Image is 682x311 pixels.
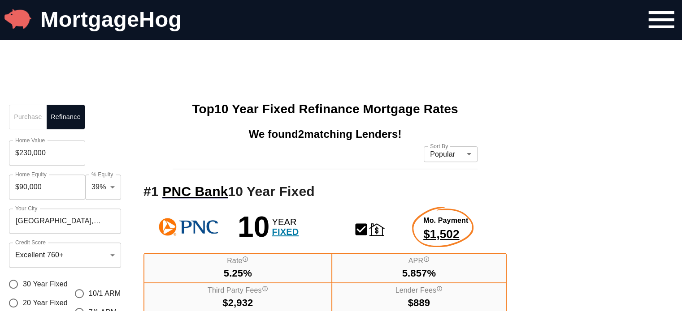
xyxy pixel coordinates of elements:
[208,285,268,296] label: Third Party Fees
[224,266,252,280] span: 5.25%
[162,184,228,199] span: See more rates from PNC Bank!
[40,7,182,31] a: MortgageHog
[242,256,248,262] svg: Interest Rate "rate", reflects the cost of borrowing. If the interest rate is 3% and your loan is...
[423,216,468,226] span: Mo. Payment
[23,298,68,308] span: 20 Year Fixed
[423,226,468,243] span: $1,502
[369,222,385,237] svg: Home Refinance
[408,256,430,266] label: APR
[272,227,299,237] span: FIXED
[143,182,507,201] h2: # 1 10 Year Fixed
[23,279,68,290] span: 30 Year Fixed
[162,184,228,199] a: PNC Bank
[272,217,299,227] span: YEAR
[436,285,443,292] svg: Lender fees include all fees paid directly to the lender for funding your mortgage. Lender fees i...
[423,256,430,262] svg: Annual Percentage Rate - The interest rate on the loan if lender fees were averaged into each mon...
[423,216,468,243] a: Explore More about this rate product
[4,5,31,32] img: MortgageHog Logo
[85,175,121,200] div: 39%
[222,296,253,310] span: $2,932
[295,100,363,118] span: Refinance
[192,100,458,118] h1: Top 10 Year Fixed Mortgage Rates
[143,212,233,242] img: See more rates from PNC Bank!
[424,145,478,163] div: Popular
[227,256,248,266] label: Rate
[408,296,430,310] span: $889
[9,141,85,166] input: Home Value
[9,175,85,200] input: Home Equity
[89,288,121,299] span: 10/1 ARM
[353,222,369,237] svg: Conventional Mortgage
[9,105,47,129] button: Purchase
[238,213,270,241] span: 10
[249,127,402,142] span: We found 2 matching Lenders!
[14,111,42,123] span: Purchase
[52,111,79,123] span: Refinance
[143,212,238,242] a: PNC Bank Logo
[262,285,268,292] svg: Third party fees include fees and taxes paid to non lender entities to facilitate the closing of ...
[47,105,85,129] button: Refinance
[9,243,121,268] div: Excellent 760+
[395,285,443,296] label: Lender Fees
[402,266,436,280] span: 5.857%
